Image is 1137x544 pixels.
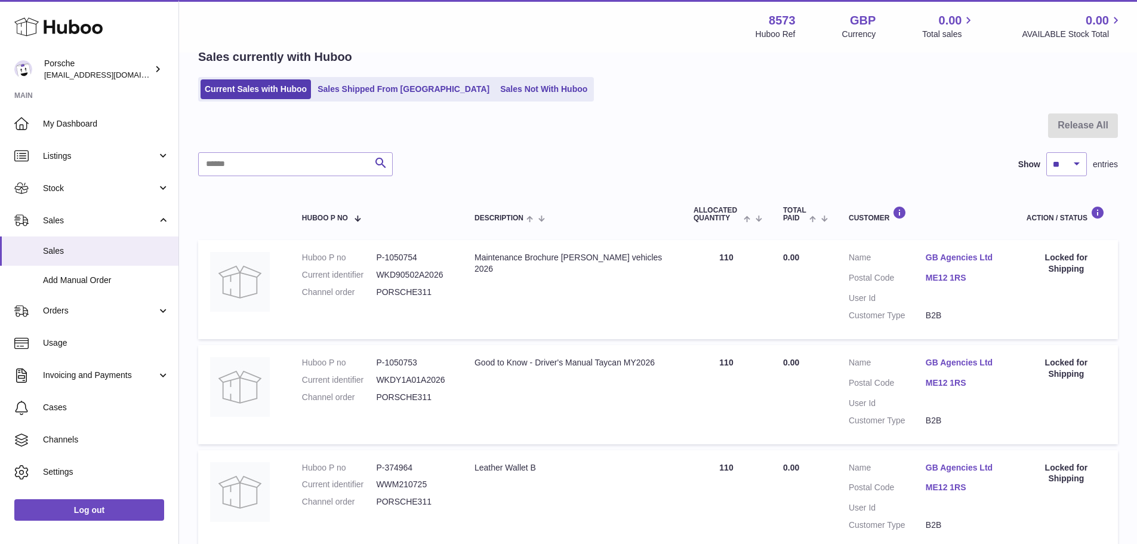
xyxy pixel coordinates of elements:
[43,402,170,413] span: Cases
[926,252,1003,263] a: GB Agencies Ltd
[474,462,670,474] div: Leather Wallet B
[14,60,32,78] img: internalAdmin-8573@internal.huboo.com
[926,310,1003,321] dd: B2B
[1018,159,1040,170] label: Show
[313,79,494,99] a: Sales Shipped From [GEOGRAPHIC_DATA]
[926,462,1003,474] a: GB Agencies Ltd
[474,357,670,368] div: Good to Know - Driver's Manual Taycan MY2026
[376,392,451,403] dd: PORSCHE311
[302,392,377,403] dt: Channel order
[43,118,170,130] span: My Dashboard
[756,29,796,40] div: Huboo Ref
[1027,206,1106,222] div: Action / Status
[783,253,799,262] span: 0.00
[198,49,352,65] h2: Sales currently with Huboo
[302,462,377,474] dt: Huboo P no
[1022,13,1123,40] a: 0.00 AVAILABLE Stock Total
[302,287,377,298] dt: Channel order
[849,272,926,287] dt: Postal Code
[926,415,1003,426] dd: B2B
[43,245,170,257] span: Sales
[1022,29,1123,40] span: AVAILABLE Stock Total
[376,479,451,490] dd: WWM210725
[44,70,175,79] span: [EMAIL_ADDRESS][DOMAIN_NAME]
[376,374,451,386] dd: WKDY1A01A2026
[922,29,975,40] span: Total sales
[302,252,377,263] dt: Huboo P no
[302,479,377,490] dt: Current identifier
[926,357,1003,368] a: GB Agencies Ltd
[849,415,926,426] dt: Customer Type
[43,275,170,286] span: Add Manual Order
[376,496,451,508] dd: PORSCHE311
[14,499,164,521] a: Log out
[783,358,799,367] span: 0.00
[43,466,170,478] span: Settings
[849,357,926,371] dt: Name
[769,13,796,29] strong: 8573
[43,337,170,349] span: Usage
[682,240,771,339] td: 110
[210,252,270,312] img: no-photo.jpg
[850,13,876,29] strong: GBP
[376,252,451,263] dd: P-1050754
[849,482,926,496] dt: Postal Code
[849,293,926,304] dt: User Id
[43,370,157,381] span: Invoicing and Payments
[783,207,806,222] span: Total paid
[474,252,670,275] div: Maintenance Brochure [PERSON_NAME] vehicles 2026
[44,58,152,81] div: Porsche
[682,345,771,444] td: 110
[210,462,270,522] img: no-photo.jpg
[926,272,1003,284] a: ME12 1RS
[849,462,926,477] dt: Name
[43,150,157,162] span: Listings
[926,520,1003,531] dd: B2B
[849,520,926,531] dt: Customer Type
[1093,159,1118,170] span: entries
[849,502,926,514] dt: User Id
[1027,357,1106,380] div: Locked for Shipping
[302,269,377,281] dt: Current identifier
[1027,252,1106,275] div: Locked for Shipping
[783,463,799,472] span: 0.00
[926,482,1003,493] a: ME12 1RS
[376,269,451,281] dd: WKD90502A2026
[849,377,926,392] dt: Postal Code
[302,496,377,508] dt: Channel order
[302,374,377,386] dt: Current identifier
[376,357,451,368] dd: P-1050753
[939,13,962,29] span: 0.00
[43,215,157,226] span: Sales
[694,207,741,222] span: ALLOCATED Quantity
[43,183,157,194] span: Stock
[43,305,157,316] span: Orders
[849,206,1003,222] div: Customer
[302,357,377,368] dt: Huboo P no
[922,13,975,40] a: 0.00 Total sales
[1027,462,1106,485] div: Locked for Shipping
[926,377,1003,389] a: ME12 1RS
[1086,13,1109,29] span: 0.00
[210,357,270,417] img: no-photo.jpg
[849,252,926,266] dt: Name
[302,214,348,222] span: Huboo P no
[376,287,451,298] dd: PORSCHE311
[842,29,876,40] div: Currency
[376,462,451,474] dd: P-374964
[474,214,523,222] span: Description
[201,79,311,99] a: Current Sales with Huboo
[849,398,926,409] dt: User Id
[43,434,170,445] span: Channels
[496,79,591,99] a: Sales Not With Huboo
[849,310,926,321] dt: Customer Type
